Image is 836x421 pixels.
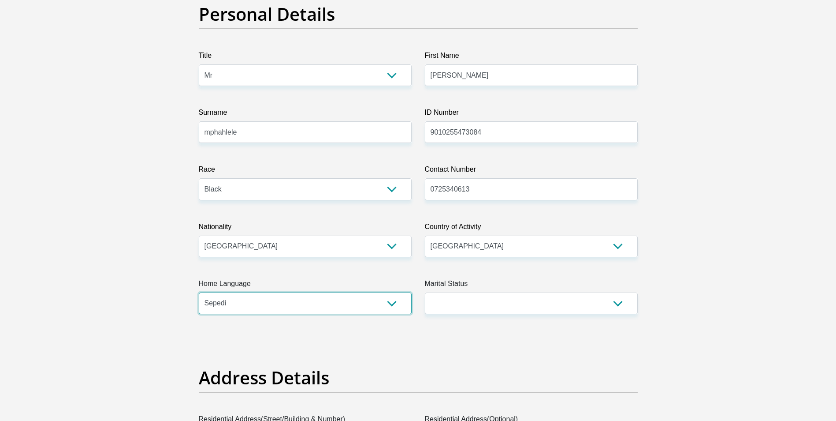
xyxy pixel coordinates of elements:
[425,178,638,200] input: Contact Number
[425,222,638,236] label: Country of Activity
[199,107,412,121] label: Surname
[425,107,638,121] label: ID Number
[199,164,412,178] label: Race
[199,222,412,236] label: Nationality
[425,278,638,293] label: Marital Status
[199,50,412,64] label: Title
[199,367,638,388] h2: Address Details
[199,121,412,143] input: Surname
[425,50,638,64] label: First Name
[425,64,638,86] input: First Name
[199,278,412,293] label: Home Language
[425,164,638,178] label: Contact Number
[425,121,638,143] input: ID Number
[199,4,638,25] h2: Personal Details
